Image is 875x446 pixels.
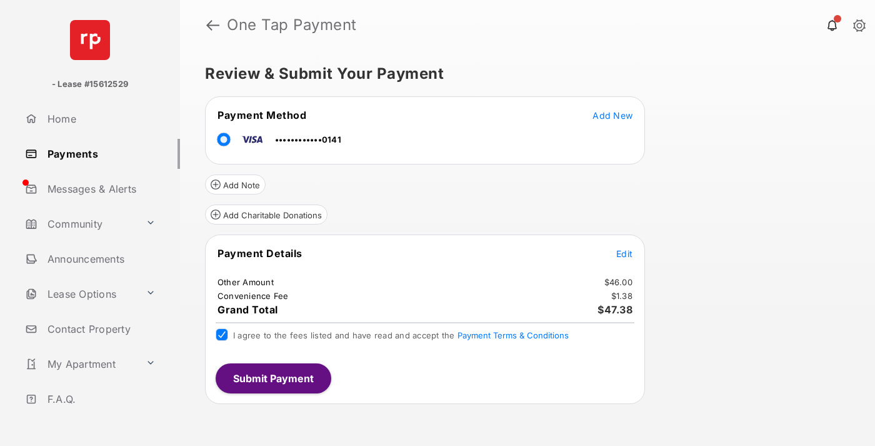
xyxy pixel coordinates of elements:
[52,78,128,91] p: - Lease #15612529
[70,20,110,60] img: svg+xml;base64,PHN2ZyB4bWxucz0iaHR0cDovL3d3dy53My5vcmcvMjAwMC9zdmciIHdpZHRoPSI2NCIgaGVpZ2h0PSI2NC...
[604,276,634,288] td: $46.00
[233,330,569,340] span: I agree to the fees listed and have read and accept the
[217,290,289,302] td: Convenience Fee
[20,349,141,379] a: My Apartment
[205,175,266,195] button: Add Note
[597,303,632,316] span: $47.38
[205,66,840,81] h5: Review & Submit Your Payment
[592,109,632,121] button: Add New
[20,279,141,309] a: Lease Options
[216,363,331,393] button: Submit Payment
[275,134,341,144] span: ••••••••••••0141
[616,247,632,260] button: Edit
[20,139,180,169] a: Payments
[20,104,180,134] a: Home
[20,174,180,204] a: Messages & Alerts
[20,384,180,414] a: F.A.Q.
[217,109,306,121] span: Payment Method
[20,209,141,239] a: Community
[217,303,278,316] span: Grand Total
[20,244,180,274] a: Announcements
[592,110,632,121] span: Add New
[20,314,180,344] a: Contact Property
[217,247,302,260] span: Payment Details
[616,248,632,259] span: Edit
[457,330,569,340] button: I agree to the fees listed and have read and accept the
[611,290,633,302] td: $1.38
[205,205,327,225] button: Add Charitable Donations
[227,18,357,33] strong: One Tap Payment
[217,276,274,288] td: Other Amount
